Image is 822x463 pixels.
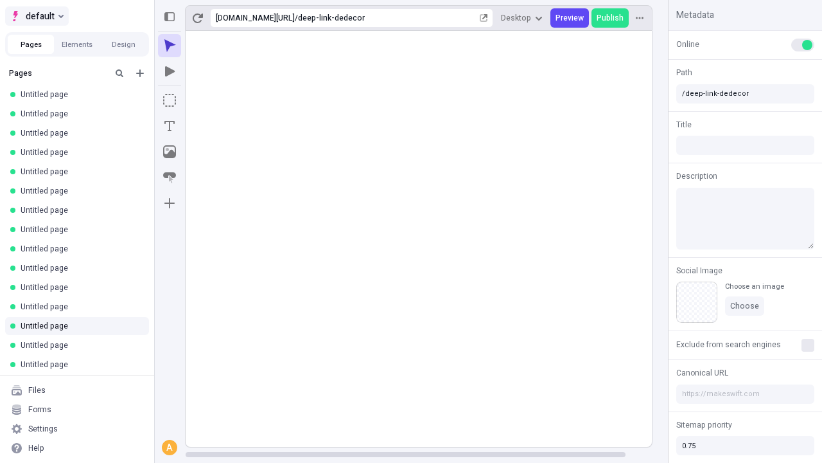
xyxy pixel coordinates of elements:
[496,8,548,28] button: Desktop
[158,114,181,138] button: Text
[216,13,295,23] div: [URL][DOMAIN_NAME]
[21,205,139,215] div: Untitled page
[21,340,139,350] div: Untitled page
[158,140,181,163] button: Image
[132,66,148,81] button: Add new
[21,302,139,312] div: Untitled page
[676,67,692,78] span: Path
[28,404,51,415] div: Forms
[5,6,69,26] button: Select site
[21,186,139,196] div: Untitled page
[21,109,139,119] div: Untitled page
[725,282,784,291] div: Choose an image
[555,13,584,23] span: Preview
[21,167,139,177] div: Untitled page
[21,282,139,293] div: Untitled page
[597,13,624,23] span: Publish
[591,8,629,28] button: Publish
[21,263,139,273] div: Untitled page
[21,321,139,331] div: Untitled page
[676,119,692,131] span: Title
[501,13,531,23] span: Desktop
[676,339,781,350] span: Exclude from search engines
[676,265,722,277] span: Social Image
[21,359,139,370] div: Untitled page
[21,147,139,158] div: Untitled page
[21,128,139,138] div: Untitled page
[21,224,139,235] div: Untitled page
[725,296,764,316] button: Choose
[676,367,728,379] span: Canonical URL
[28,424,58,434] div: Settings
[28,443,44,453] div: Help
[28,385,46,395] div: Files
[730,301,759,311] span: Choose
[676,170,717,182] span: Description
[550,8,589,28] button: Preview
[21,244,139,254] div: Untitled page
[676,385,814,404] input: https://makeswift.com
[158,89,181,112] button: Box
[9,68,107,78] div: Pages
[26,8,55,24] span: default
[298,13,477,23] div: deep-link-dedecor
[8,35,54,54] button: Pages
[676,419,732,431] span: Sitemap priority
[676,39,699,50] span: Online
[295,13,298,23] div: /
[158,166,181,189] button: Button
[21,89,139,100] div: Untitled page
[54,35,100,54] button: Elements
[166,441,173,455] span: A
[100,35,146,54] button: Design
